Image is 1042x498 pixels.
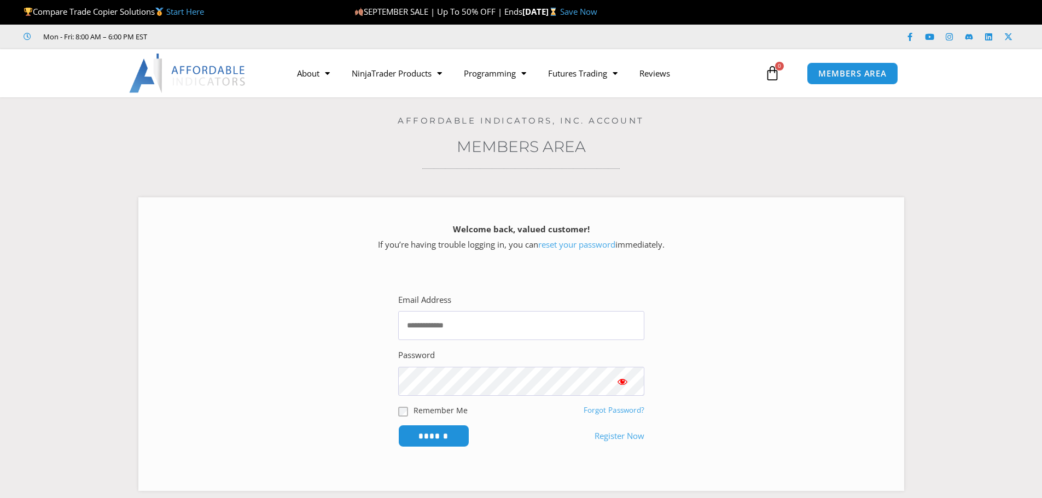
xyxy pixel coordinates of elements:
[775,62,784,71] span: 0
[162,31,327,42] iframe: Customer reviews powered by Trustpilot
[24,8,32,16] img: 🏆
[398,348,435,363] label: Password
[584,405,644,415] a: Forgot Password?
[538,239,615,250] a: reset your password
[355,8,363,16] img: 🍂
[453,224,590,235] strong: Welcome back, valued customer!
[40,30,147,43] span: Mon - Fri: 8:00 AM – 6:00 PM EST
[457,137,586,156] a: Members Area
[537,61,628,86] a: Futures Trading
[522,6,560,17] strong: [DATE]
[748,57,796,89] a: 0
[560,6,597,17] a: Save Now
[398,292,451,308] label: Email Address
[453,61,537,86] a: Programming
[601,367,644,396] button: Show password
[166,6,204,17] a: Start Here
[398,115,644,126] a: Affordable Indicators, Inc. Account
[807,62,898,85] a: MEMBERS AREA
[818,69,887,78] span: MEMBERS AREA
[129,54,247,93] img: LogoAI | Affordable Indicators – NinjaTrader
[155,8,164,16] img: 🥇
[286,61,341,86] a: About
[341,61,453,86] a: NinjaTrader Products
[354,6,522,17] span: SEPTEMBER SALE | Up To 50% OFF | Ends
[549,8,557,16] img: ⌛
[286,61,762,86] nav: Menu
[628,61,681,86] a: Reviews
[414,405,468,416] label: Remember Me
[158,222,885,253] p: If you’re having trouble logging in, you can immediately.
[595,429,644,444] a: Register Now
[24,6,204,17] span: Compare Trade Copier Solutions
